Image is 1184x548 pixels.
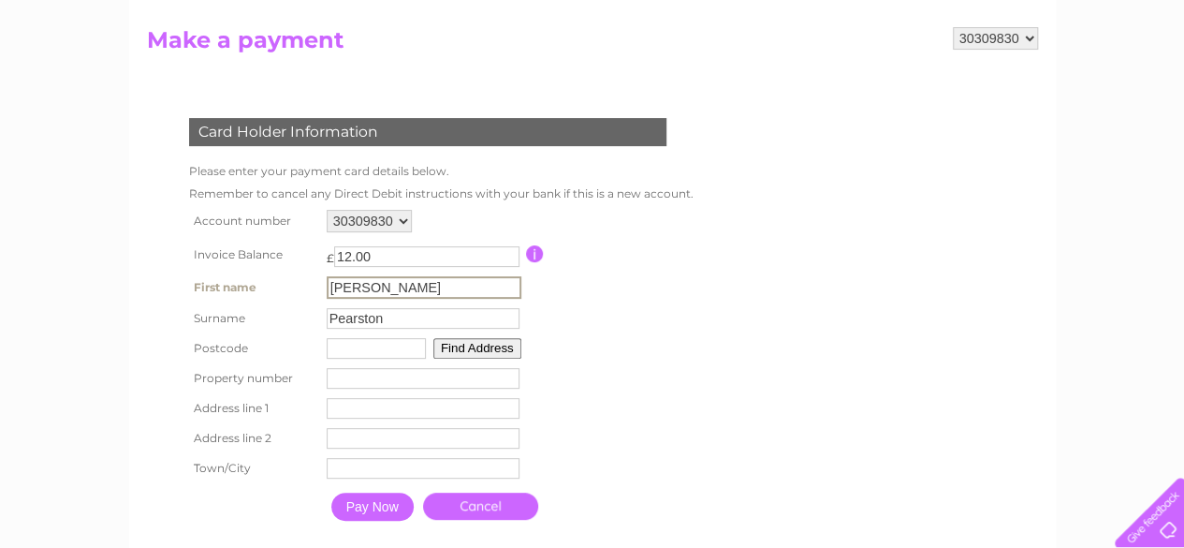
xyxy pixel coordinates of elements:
[184,423,322,453] th: Address line 2
[151,10,1035,91] div: Clear Business is a trading name of Verastar Limited (registered in [GEOGRAPHIC_DATA] No. 3667643...
[1122,80,1166,94] a: Log out
[184,205,322,237] th: Account number
[901,80,943,94] a: Energy
[1021,80,1048,94] a: Blog
[189,118,666,146] div: Card Holder Information
[147,27,1038,63] h2: Make a payment
[184,393,322,423] th: Address line 1
[423,493,538,520] a: Cancel
[184,304,322,333] th: Surname
[331,493,414,521] input: Pay Now
[855,80,890,94] a: Water
[526,245,544,262] input: Information
[433,338,521,359] button: Find Address
[41,49,137,106] img: logo.png
[184,333,322,363] th: Postcode
[1060,80,1105,94] a: Contact
[184,237,322,272] th: Invoice Balance
[184,453,322,483] th: Town/City
[184,272,322,304] th: First name
[184,363,322,393] th: Property number
[327,242,334,265] td: £
[831,9,960,33] a: 0333 014 3131
[184,160,698,183] td: Please enter your payment card details below.
[184,183,698,205] td: Remember to cancel any Direct Debit instructions with your bank if this is a new account.
[954,80,1010,94] a: Telecoms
